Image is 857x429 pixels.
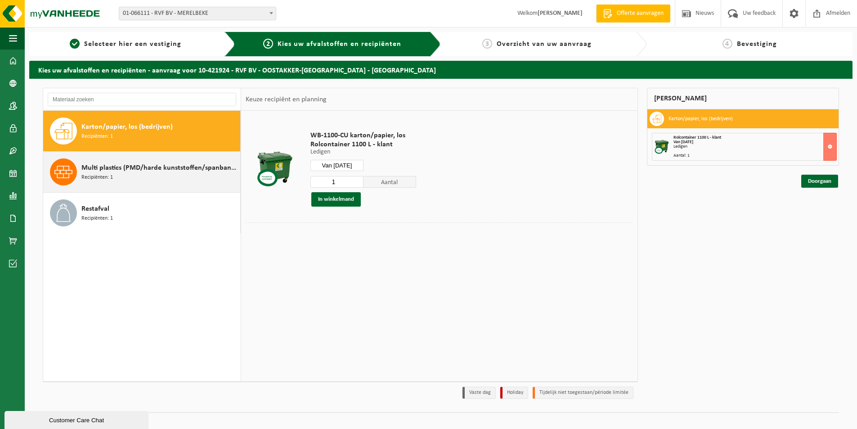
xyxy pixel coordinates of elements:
[647,88,839,109] div: [PERSON_NAME]
[482,39,492,49] span: 3
[81,132,113,141] span: Recipiënten: 1
[310,140,416,149] span: Rolcontainer 1100 L - klant
[81,173,113,182] span: Recipiënten: 1
[801,175,838,188] a: Doorgaan
[81,214,113,223] span: Recipiënten: 1
[533,387,633,399] li: Tijdelijk niet toegestaan/période limitée
[70,39,80,49] span: 1
[538,10,583,17] strong: [PERSON_NAME]
[669,112,733,126] h3: Karton/papier, los (bedrijven)
[29,61,853,78] h2: Kies uw afvalstoffen en recipiënten - aanvraag voor 10-421924 - RVF BV - OOSTAKKER-[GEOGRAPHIC_DA...
[4,409,150,429] iframe: chat widget
[500,387,528,399] li: Holiday
[84,41,181,48] span: Selecteer hier een vestiging
[310,149,416,155] p: Ledigen
[673,140,693,145] strong: Van [DATE]
[363,176,417,188] span: Aantal
[81,122,173,132] span: Karton/papier, los (bedrijven)
[310,131,416,140] span: WB-1100-CU karton/papier, los
[615,9,666,18] span: Offerte aanvragen
[278,41,401,48] span: Kies uw afvalstoffen en recipiënten
[596,5,670,23] a: Offerte aanvragen
[310,160,363,171] input: Selecteer datum
[48,93,236,106] input: Materiaal zoeken
[462,387,496,399] li: Vaste dag
[119,7,276,20] span: 01-066111 - RVF BV - MERELBEKE
[81,163,238,173] span: Multi plastics (PMD/harde kunststoffen/spanbanden/EPS/folie naturel/folie gemengd)
[43,193,241,233] button: Restafval Recipiënten: 1
[497,41,592,48] span: Overzicht van uw aanvraag
[241,88,331,111] div: Keuze recipiënt en planning
[34,39,217,50] a: 1Selecteer hier een vestiging
[43,111,241,152] button: Karton/papier, los (bedrijven) Recipiënten: 1
[673,135,721,140] span: Rolcontainer 1100 L - klant
[311,192,361,207] button: In winkelmand
[737,41,777,48] span: Bevestiging
[673,154,837,158] div: Aantal: 1
[722,39,732,49] span: 4
[673,145,837,149] div: Ledigen
[43,152,241,193] button: Multi plastics (PMD/harde kunststoffen/spanbanden/EPS/folie naturel/folie gemengd) Recipiënten: 1
[81,203,109,214] span: Restafval
[263,39,273,49] span: 2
